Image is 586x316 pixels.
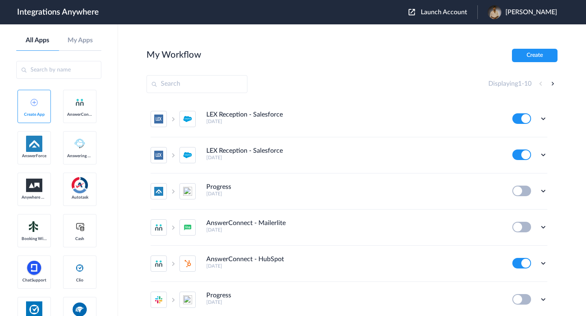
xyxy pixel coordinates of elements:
h5: [DATE] [206,227,501,233]
input: Search [146,75,247,93]
span: Cash [67,236,92,241]
span: Launch Account [421,9,467,15]
h5: [DATE] [206,119,501,124]
span: Clio [67,278,92,283]
img: a82873f2-a9ca-4dae-8d21-0250d67d1f78.jpeg [488,5,501,19]
img: Setmore_Logo.svg [26,219,42,234]
h5: [DATE] [206,299,501,305]
span: 1 [518,80,522,87]
h4: LEX Reception - Salesforce [206,147,283,155]
h1: Integrations Anywhere [17,7,99,17]
h4: Displaying - [488,80,531,88]
a: All Apps [16,37,59,44]
h4: Progress [206,292,231,299]
h4: AnswerConnect - HubSpot [206,255,284,263]
span: 10 [524,80,531,87]
span: Autotask [67,195,92,200]
img: autotask.png [72,177,88,193]
img: launch-acct-icon.svg [409,9,415,15]
span: AnswerConnect [67,112,92,117]
img: clio-logo.svg [75,263,85,273]
h4: AnswerConnect - Mailerlite [206,219,286,227]
span: ChatSupport [22,278,47,283]
h4: Progress [206,183,231,191]
img: add-icon.svg [31,99,38,106]
span: [PERSON_NAME] [505,9,557,16]
h4: LEX Reception - Salesforce [206,111,283,119]
img: answerconnect-logo.svg [75,97,85,107]
h5: [DATE] [206,191,501,197]
img: aww.png [26,179,42,192]
span: Create App [22,112,47,117]
button: Launch Account [409,9,477,16]
span: Anywhere Works [22,195,47,200]
button: Create [512,49,558,62]
h5: [DATE] [206,155,501,160]
span: Booking Widget [22,236,47,241]
span: Answering Service [67,154,92,158]
img: Answering_service.png [72,136,88,152]
a: My Apps [59,37,102,44]
span: AnswerForce [22,154,47,158]
img: af-app-logo.svg [26,136,42,152]
img: cash-logo.svg [75,222,85,232]
input: Search by name [16,61,101,79]
h2: My Workflow [146,50,201,60]
h5: [DATE] [206,263,501,269]
img: chatsupport-icon.svg [26,260,42,276]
